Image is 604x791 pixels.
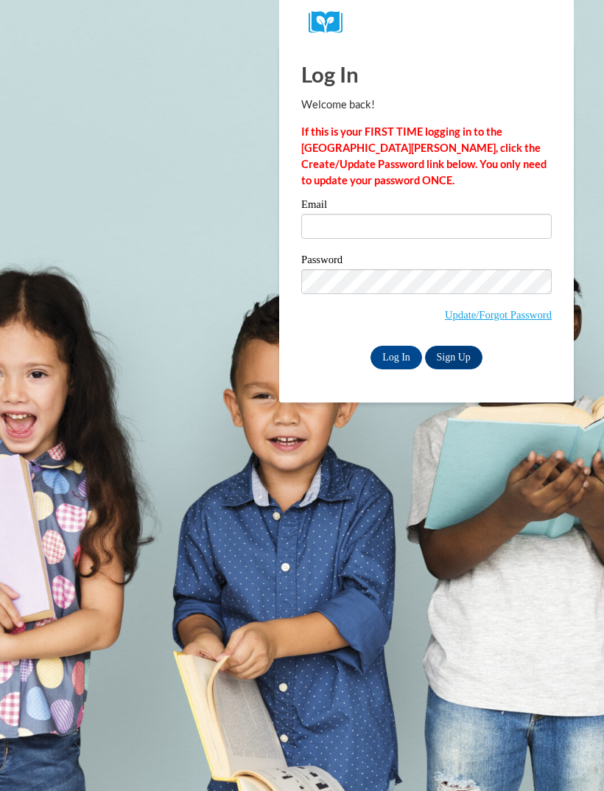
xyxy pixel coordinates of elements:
[301,254,552,269] label: Password
[301,199,552,214] label: Email
[301,97,552,113] p: Welcome back!
[309,11,544,34] a: COX Campus
[445,309,552,321] a: Update/Forgot Password
[425,346,482,369] a: Sign Up
[371,346,422,369] input: Log In
[545,732,592,779] iframe: Button to launch messaging window
[301,125,547,187] strong: If this is your FIRST TIME logging in to the [GEOGRAPHIC_DATA][PERSON_NAME], click the Create/Upd...
[309,11,353,34] img: Logo brand
[301,59,552,89] h1: Log In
